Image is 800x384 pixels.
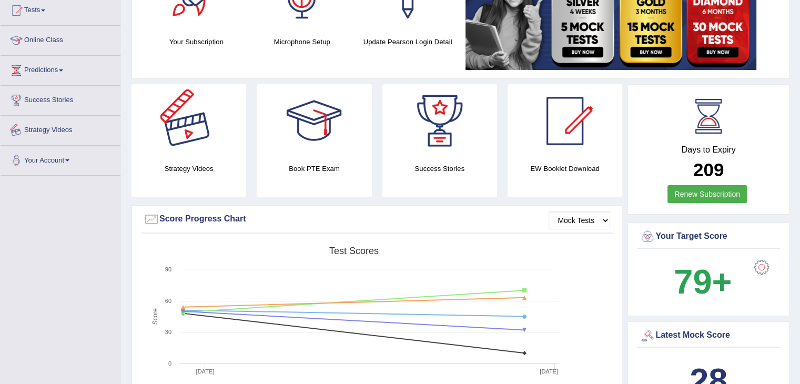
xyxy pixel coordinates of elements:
[674,262,732,301] b: 79+
[540,368,558,375] tspan: [DATE]
[144,211,610,227] div: Score Progress Chart
[382,163,497,174] h4: Success Stories
[640,328,777,343] div: Latest Mock Score
[693,159,724,180] b: 209
[149,36,244,47] h4: Your Subscription
[131,163,246,174] h4: Strategy Videos
[1,56,120,82] a: Predictions
[640,145,777,155] h4: Days to Expiry
[360,36,455,47] h4: Update Pearson Login Detail
[329,246,379,256] tspan: Test scores
[165,266,171,272] text: 90
[640,229,777,245] div: Your Target Score
[165,298,171,304] text: 60
[667,185,747,203] a: Renew Subscription
[1,26,120,52] a: Online Class
[165,329,171,335] text: 30
[151,308,159,325] tspan: Score
[1,146,120,172] a: Your Account
[168,360,171,367] text: 0
[1,116,120,142] a: Strategy Videos
[1,86,120,112] a: Success Stories
[255,36,350,47] h4: Microphone Setup
[508,163,622,174] h4: EW Booklet Download
[257,163,371,174] h4: Book PTE Exam
[196,368,215,375] tspan: [DATE]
